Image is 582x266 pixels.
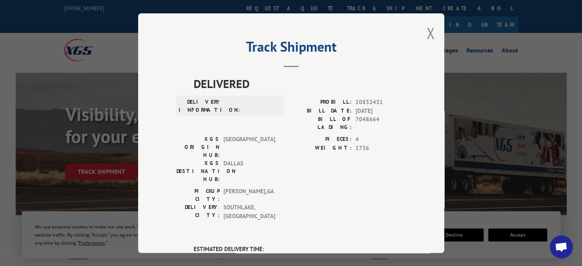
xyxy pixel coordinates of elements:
[355,115,406,131] span: 7048664
[223,187,275,203] span: [PERSON_NAME] , GA
[426,23,435,43] button: Close modal
[176,159,220,183] label: XGS DESTINATION HUB:
[291,144,352,152] label: WEIGHT:
[291,135,352,144] label: PIECES:
[355,144,406,152] span: 1736
[223,203,275,220] span: SOUTHLAKE , [GEOGRAPHIC_DATA]
[355,135,406,144] span: 4
[176,41,406,56] h2: Track Shipment
[176,135,220,159] label: XGS ORIGIN HUB:
[355,98,406,107] span: 10832431
[291,106,352,115] label: BILL DATE:
[223,159,275,183] span: DALLAS
[176,203,220,220] label: DELIVERY CITY:
[194,75,406,92] span: DELIVERED
[355,106,406,115] span: [DATE]
[194,245,406,254] label: ESTIMATED DELIVERY TIME:
[176,187,220,203] label: PICKUP CITY:
[291,98,352,107] label: PROBILL:
[291,115,352,131] label: BILL OF LADING:
[223,135,275,159] span: [GEOGRAPHIC_DATA]
[179,98,222,114] label: DELIVERY INFORMATION:
[550,235,573,258] div: Open chat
